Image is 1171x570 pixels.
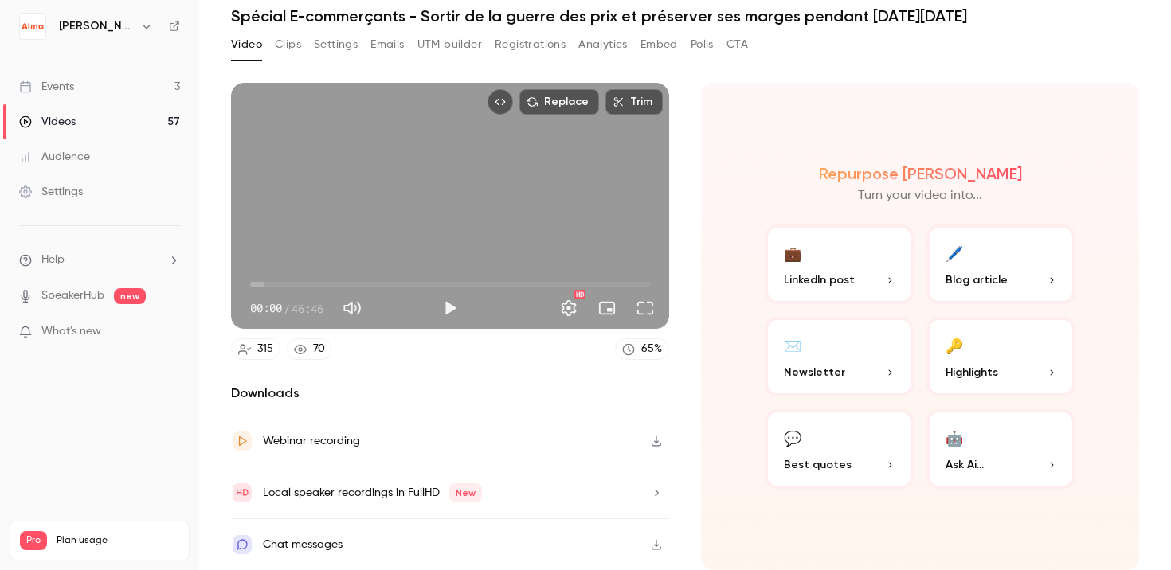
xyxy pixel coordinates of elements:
[336,292,368,324] button: Mute
[19,252,180,268] li: help-dropdown-opener
[231,6,1139,25] h1: Spécial E-commerçants - Sortir de la guerre des prix et préserver ses marges pendant [DATE][DATE]
[19,114,76,130] div: Videos
[263,535,343,554] div: Chat messages
[488,89,513,115] button: Embed video
[784,364,845,381] span: Newsletter
[641,341,662,357] div: 65 %
[946,425,963,450] div: 🤖
[765,317,914,396] button: ✉️Newsletter
[314,32,358,57] button: Settings
[114,288,146,304] span: new
[784,271,855,288] span: LinkedIn post
[41,323,101,340] span: What's new
[819,164,1022,183] h2: Repurpose [PERSON_NAME]
[640,32,678,57] button: Embed
[574,290,585,299] div: HD
[275,32,301,57] button: Clips
[257,341,273,357] div: 315
[250,300,282,317] span: 00:00
[946,240,963,265] div: 🖊️
[926,224,1075,304] button: 🖊️Blog article
[946,364,998,381] span: Highlights
[605,89,663,115] button: Trim
[691,32,714,57] button: Polls
[858,186,982,205] p: Turn your video into...
[59,18,134,34] h6: [PERSON_NAME]
[765,224,914,304] button: 💼LinkedIn post
[629,292,661,324] button: Full screen
[231,338,280,360] a: 315
[615,338,669,360] a: 65%
[434,292,466,324] button: Play
[20,531,47,550] span: Pro
[19,149,90,165] div: Audience
[449,483,482,502] span: New
[495,32,566,57] button: Registrations
[41,252,65,268] span: Help
[946,333,963,357] div: 🔑
[250,300,323,317] div: 00:00
[946,456,984,473] span: Ask Ai...
[784,333,801,357] div: ✉️
[417,32,482,57] button: UTM builder
[263,483,482,502] div: Local speaker recordings in FullHD
[284,300,290,317] span: /
[578,32,628,57] button: Analytics
[292,300,323,317] span: 46:46
[231,384,669,403] h2: Downloads
[19,79,74,95] div: Events
[784,456,852,473] span: Best quotes
[161,325,180,339] iframe: Noticeable Trigger
[231,32,262,57] button: Video
[784,240,801,265] div: 💼
[57,534,179,547] span: Plan usage
[370,32,404,57] button: Emails
[926,409,1075,489] button: 🤖Ask Ai...
[591,292,623,324] button: Turn on miniplayer
[313,341,325,357] div: 70
[553,292,585,324] button: Settings
[726,32,748,57] button: CTA
[263,431,360,451] div: Webinar recording
[765,409,914,489] button: 💬Best quotes
[946,271,1008,288] span: Blog article
[19,184,83,200] div: Settings
[20,14,45,39] img: Alma
[519,89,599,115] button: Replace
[287,338,332,360] a: 70
[41,287,104,304] a: SpeakerHub
[926,317,1075,396] button: 🔑Highlights
[784,425,801,450] div: 💬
